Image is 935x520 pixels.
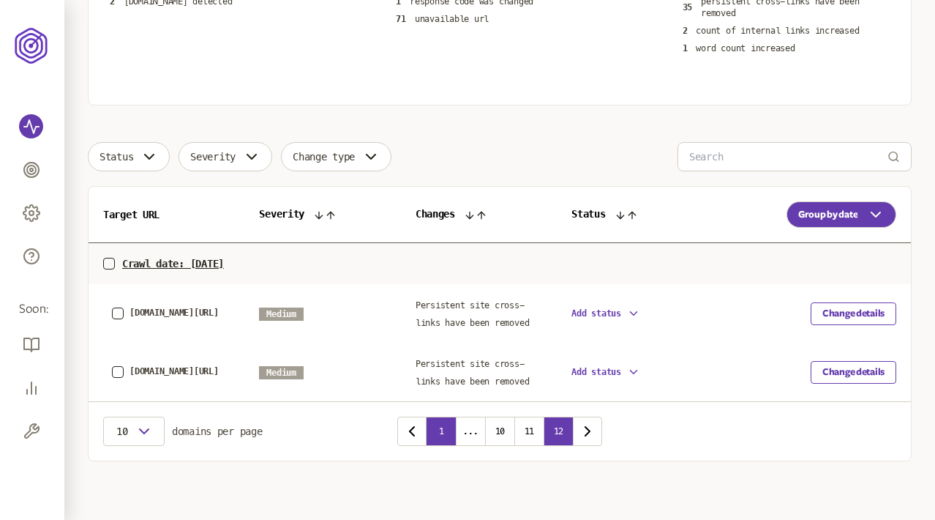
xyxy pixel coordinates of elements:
[88,142,170,171] button: Status
[129,308,219,318] button: [DOMAIN_NAME][URL]
[571,308,621,319] span: Add status
[396,14,406,24] span: 71
[798,209,857,220] span: Group by date
[19,301,45,318] span: Soon:
[427,417,456,446] button: 1
[190,151,236,163] span: Severity
[683,26,688,36] span: 2
[89,187,244,243] th: Target URL
[811,302,896,325] button: Change details
[416,359,529,387] span: Persistent site cross-links have been removed
[122,258,224,270] p: Crawl date: [DATE]
[115,426,129,437] span: 10
[281,142,391,171] button: Change type
[514,417,544,446] button: 11
[571,365,640,379] button: Add status
[179,142,272,171] button: Severity
[786,201,896,228] button: Group by date
[416,356,529,387] a: Persistent site cross-links have been removed
[129,366,219,376] button: [DOMAIN_NAME][URL]
[683,43,688,53] span: 1
[676,42,802,55] button: 1word count increased
[456,417,485,446] button: ...
[259,366,304,379] span: Medium
[544,417,573,446] button: 12
[103,417,165,446] button: 10
[696,42,795,54] p: word count increased
[401,187,557,243] th: Changes
[112,308,219,319] a: [DOMAIN_NAME][URL]
[571,367,621,377] span: Add status
[112,366,219,378] a: [DOMAIN_NAME][URL]
[259,308,304,321] span: Medium
[676,24,866,37] button: 2count of internal links increased
[485,417,514,446] button: 10
[172,426,263,437] span: domains per page
[696,25,859,37] p: count of internal links increased
[683,2,693,12] span: 35
[244,187,400,243] th: Severity
[689,143,887,171] input: Search
[416,297,529,329] a: Persistent site cross-links have been removed
[293,151,355,163] span: Change type
[99,151,133,163] span: Status
[415,13,489,25] p: unavailable url
[389,12,495,26] button: 71unavailable url
[557,187,713,243] th: Status
[811,361,896,384] button: Change details
[571,307,640,320] button: Add status
[416,300,529,328] span: Persistent site cross-links have been removed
